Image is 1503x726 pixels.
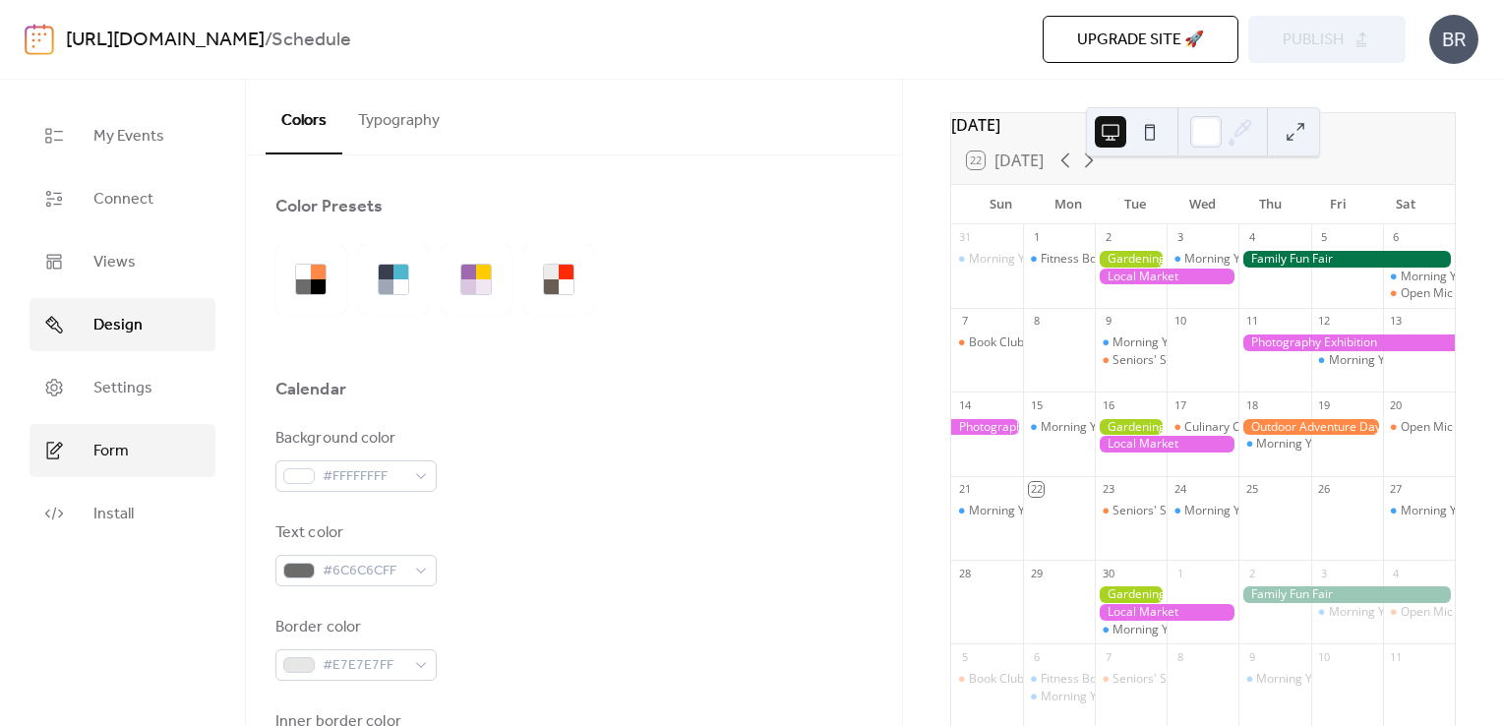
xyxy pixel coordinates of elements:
div: Morning Yoga Bliss [1329,604,1434,621]
div: Open Mic Night [1383,604,1455,621]
span: Views [93,251,136,274]
div: Family Fun Fair [1238,586,1454,603]
div: 4 [1389,566,1404,580]
div: 13 [1389,314,1404,329]
div: [DATE] [951,113,1455,137]
div: Morning Yoga Bliss [1112,334,1218,351]
a: Install [30,487,215,540]
div: Culinary Cooking Class [1167,419,1238,436]
div: 10 [1317,649,1332,664]
span: Design [93,314,143,337]
div: Fitness Bootcamp [1041,251,1138,268]
div: 2 [1101,230,1115,245]
div: Morning Yoga Bliss [1167,503,1238,519]
div: Sun [967,185,1035,224]
div: 9 [1101,314,1115,329]
div: 25 [1244,482,1259,497]
img: logo [25,24,54,55]
div: Morning Yoga Bliss [1112,622,1218,638]
div: 15 [1029,397,1044,412]
div: 22 [1029,482,1044,497]
div: Color Presets [275,195,383,218]
div: Open Mic Night [1401,419,1485,436]
div: Local Market [1095,269,1238,285]
div: 11 [1389,649,1404,664]
a: [URL][DOMAIN_NAME] [66,22,265,59]
div: Local Market [1095,436,1238,453]
span: Settings [93,377,152,400]
div: Morning Yoga Bliss [1095,622,1167,638]
div: Morning Yoga Bliss [1329,352,1434,369]
div: Book Club Gathering [969,334,1082,351]
b: / [265,22,271,59]
div: 1 [1029,230,1044,245]
div: 6 [1029,649,1044,664]
button: Typography [342,80,455,152]
div: Morning Yoga Bliss [1184,503,1290,519]
div: Morning Yoga Bliss [1238,436,1310,453]
div: Gardening Workshop [1095,251,1167,268]
div: Local Market [1095,604,1238,621]
div: 21 [957,482,972,497]
button: Upgrade site 🚀 [1043,16,1238,63]
a: Form [30,424,215,477]
div: Mon [1034,185,1102,224]
div: 26 [1317,482,1332,497]
div: Morning Yoga Bliss [1256,671,1361,688]
div: 30 [1101,566,1115,580]
div: Calendar [275,378,346,401]
b: Schedule [271,22,351,59]
div: Morning Yoga Bliss [1167,251,1238,268]
div: Fitness Bootcamp [1023,671,1095,688]
div: 14 [957,397,972,412]
span: My Events [93,125,164,149]
a: My Events [30,109,215,162]
div: Sat [1371,185,1439,224]
div: Morning Yoga Bliss [1311,352,1383,369]
div: 4 [1244,230,1259,245]
div: Morning Yoga Bliss [1184,251,1290,268]
div: 6 [1389,230,1404,245]
a: Views [30,235,215,288]
div: 20 [1389,397,1404,412]
div: 7 [1101,649,1115,664]
div: Fitness Bootcamp [1041,671,1138,688]
a: Settings [30,361,215,414]
div: Book Club Gathering [951,334,1023,351]
div: Text color [275,521,433,545]
div: 8 [1029,314,1044,329]
a: Design [30,298,215,351]
div: Morning Yoga Bliss [1095,334,1167,351]
div: Open Mic Night [1383,285,1455,302]
div: Book Club Gathering [969,671,1082,688]
span: #FFFFFFFF [323,465,405,489]
div: 11 [1244,314,1259,329]
div: Morning Yoga Bliss [969,251,1074,268]
div: Seniors' Social Tea [1095,503,1167,519]
div: Open Mic Night [1401,285,1485,302]
div: Tue [1102,185,1170,224]
div: Wed [1170,185,1237,224]
div: Fri [1304,185,1372,224]
div: 29 [1029,566,1044,580]
span: Install [93,503,134,526]
div: 27 [1389,482,1404,497]
div: Border color [275,616,433,639]
div: Gardening Workshop [1095,419,1167,436]
div: 17 [1172,397,1187,412]
div: 12 [1317,314,1332,329]
div: Morning Yoga Bliss [1041,419,1146,436]
div: Morning Yoga Bliss [969,503,1074,519]
span: Upgrade site 🚀 [1077,29,1204,52]
div: 3 [1317,566,1332,580]
div: Morning Yoga Bliss [1041,689,1146,705]
div: Morning Yoga Bliss [1238,671,1310,688]
div: Thu [1236,185,1304,224]
div: Background color [275,427,433,451]
div: Photography Exhibition [1238,334,1454,351]
div: 10 [1172,314,1187,329]
div: 7 [957,314,972,329]
div: Fitness Bootcamp [1023,251,1095,268]
div: 24 [1172,482,1187,497]
div: 28 [957,566,972,580]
